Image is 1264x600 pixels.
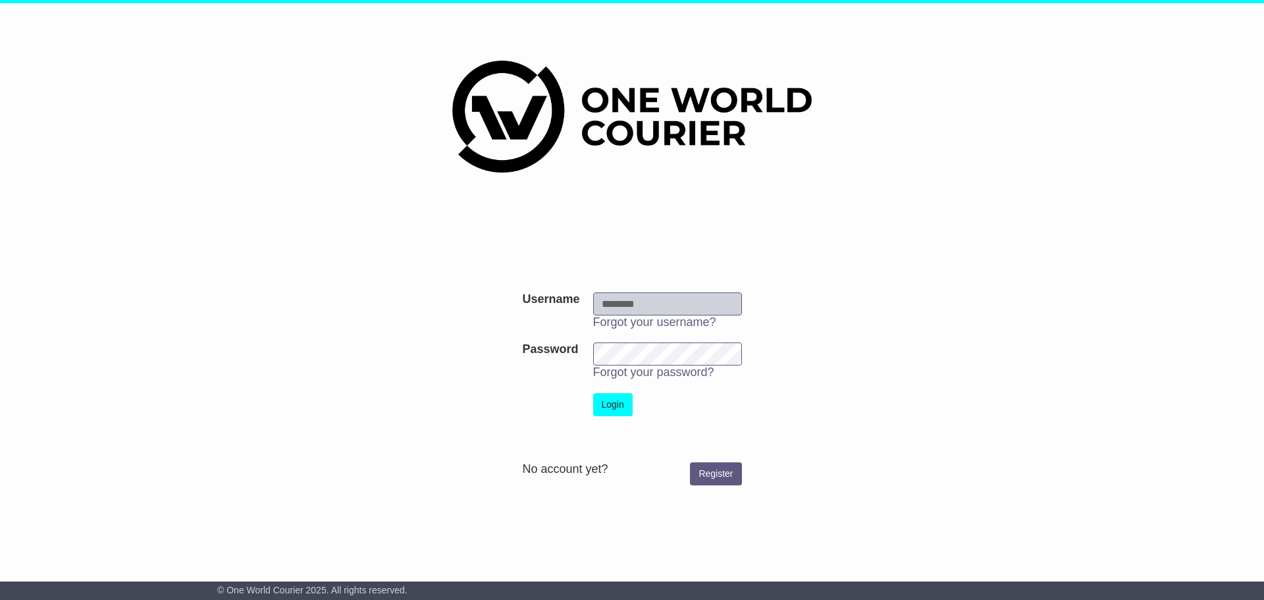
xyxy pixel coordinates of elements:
[452,61,812,173] img: One World
[522,292,579,307] label: Username
[522,342,578,357] label: Password
[593,315,716,329] a: Forgot your username?
[593,393,633,416] button: Login
[217,585,408,595] span: © One World Courier 2025. All rights reserved.
[522,462,741,477] div: No account yet?
[593,366,714,379] a: Forgot your password?
[690,462,741,485] a: Register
